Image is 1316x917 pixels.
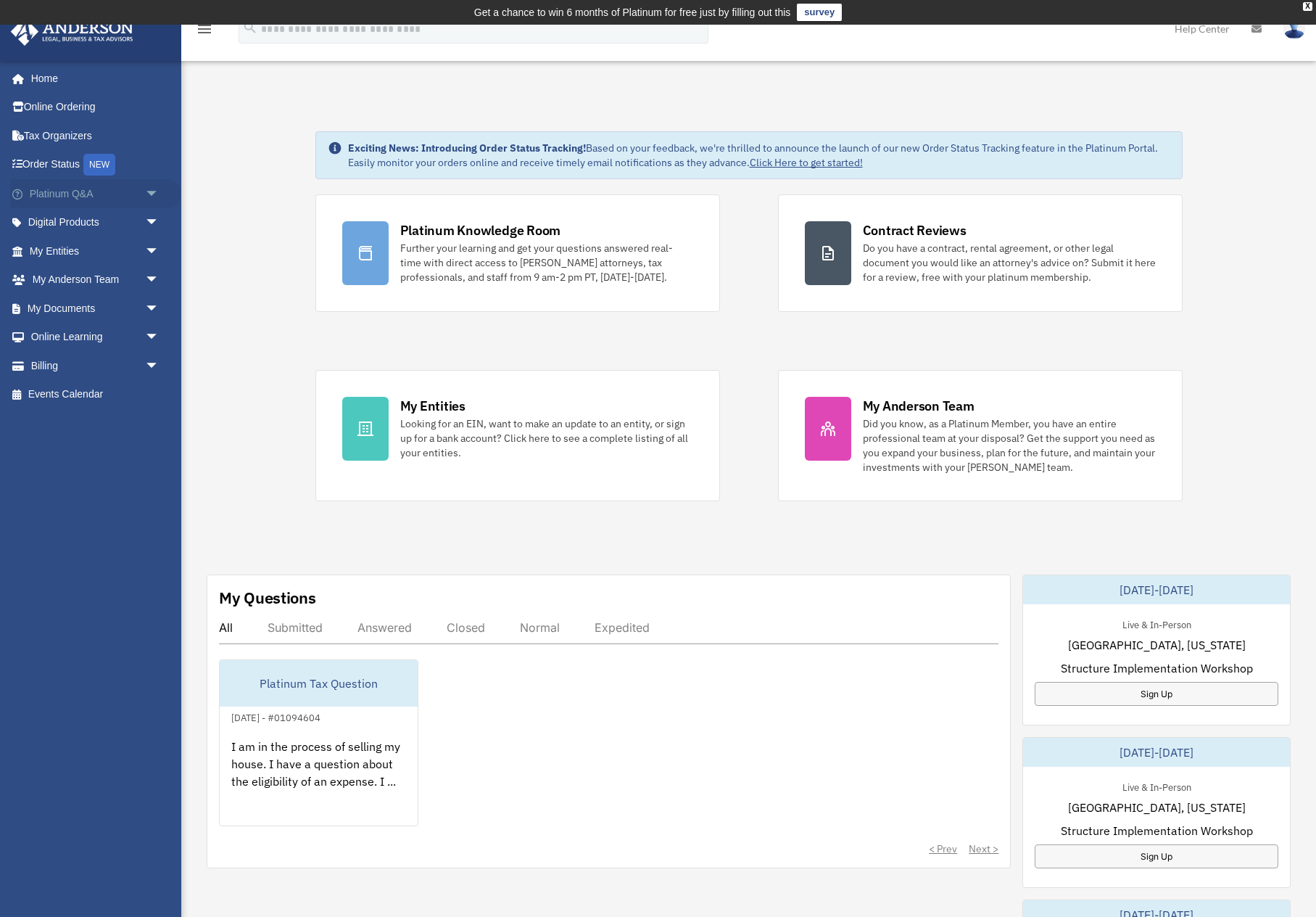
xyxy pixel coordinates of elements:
[10,380,181,409] a: Events Calendar
[348,141,1170,170] div: Based on your feedback, we're thrilled to announce the launch of our new Order Status Tracking fe...
[10,351,181,380] a: Billingarrow_drop_down
[145,294,174,324] span: arrow_drop_down
[595,620,650,635] div: Expedited
[750,156,863,169] a: Click Here to get started!
[10,294,181,323] a: My Documentsarrow_drop_down
[863,416,1156,474] div: Did you know, as a Platinum Member, you have an entire professional team at your disposal? Get th...
[10,266,181,295] a: My Anderson Teamarrow_drop_down
[83,154,115,176] div: NEW
[400,221,561,239] div: Platinum Knowledge Room
[219,659,418,826] a: Platinum Tax Question[DATE] - #01094604I am in the process of selling my house. I have a question...
[268,620,323,635] div: Submitted
[10,64,174,93] a: Home
[1035,682,1278,706] a: Sign Up
[1023,738,1290,767] div: [DATE]-[DATE]
[10,323,181,352] a: Online Learningarrow_drop_down
[400,397,465,415] div: My Entities
[1303,2,1312,11] div: close
[10,121,181,150] a: Tax Organizers
[1068,799,1246,816] span: [GEOGRAPHIC_DATA], [US_STATE]
[357,620,412,635] div: Answered
[863,397,974,415] div: My Anderson Team
[145,266,174,295] span: arrow_drop_down
[474,4,791,21] div: Get a chance to win 6 months of Platinum for free just by filling out this
[797,4,842,21] a: survey
[1061,659,1253,677] span: Structure Implementation Workshop
[220,660,418,707] div: Platinum Tax Question
[1111,616,1203,631] div: Live & In-Person
[400,241,693,284] div: Further your learning and get your questions answered real-time with direct access to [PERSON_NAM...
[145,237,174,266] span: arrow_drop_down
[10,237,181,266] a: My Entitiesarrow_drop_down
[863,221,967,239] div: Contract Reviews
[315,370,720,501] a: My Entities Looking for an EIN, want to make an update to an entity, or sign up for a bank accoun...
[1035,844,1278,868] a: Sign Up
[220,709,332,724] div: [DATE] - #01094604
[242,20,258,36] i: search
[10,179,181,208] a: Platinum Q&Aarrow_drop_down
[520,620,560,635] div: Normal
[1061,822,1253,839] span: Structure Implementation Workshop
[447,620,485,635] div: Closed
[219,620,233,635] div: All
[145,323,174,353] span: arrow_drop_down
[778,194,1183,312] a: Contract Reviews Do you have a contract, rental agreement, or other legal document you would like...
[145,208,174,238] span: arrow_drop_down
[196,25,213,38] a: menu
[315,194,720,312] a: Platinum Knowledge Room Further your learning and get your questions answered real-time with dire...
[1283,18,1305,39] img: User Pic
[1068,636,1246,654] span: [GEOGRAPHIC_DATA], [US_STATE]
[220,726,418,839] div: I am in the process of selling my house. I have a question about the eligibility of an expense. I...
[778,370,1183,501] a: My Anderson Team Did you know, as a Platinum Member, you have an entire professional team at your...
[219,587,316,609] div: My Questions
[863,241,1156,284] div: Do you have a contract, rental agreement, or other legal document you would like an attorney's ad...
[7,17,138,46] img: Anderson Advisors Platinum Portal
[196,20,213,38] i: menu
[10,150,181,180] a: Order StatusNEW
[145,351,174,381] span: arrow_drop_down
[10,208,181,237] a: Digital Productsarrow_drop_down
[348,141,586,155] strong: Exciting News: Introducing Order Status Tracking!
[145,179,174,209] span: arrow_drop_down
[400,416,693,460] div: Looking for an EIN, want to make an update to an entity, or sign up for a bank account? Click her...
[1111,778,1203,794] div: Live & In-Person
[10,93,181,122] a: Online Ordering
[1023,575,1290,604] div: [DATE]-[DATE]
